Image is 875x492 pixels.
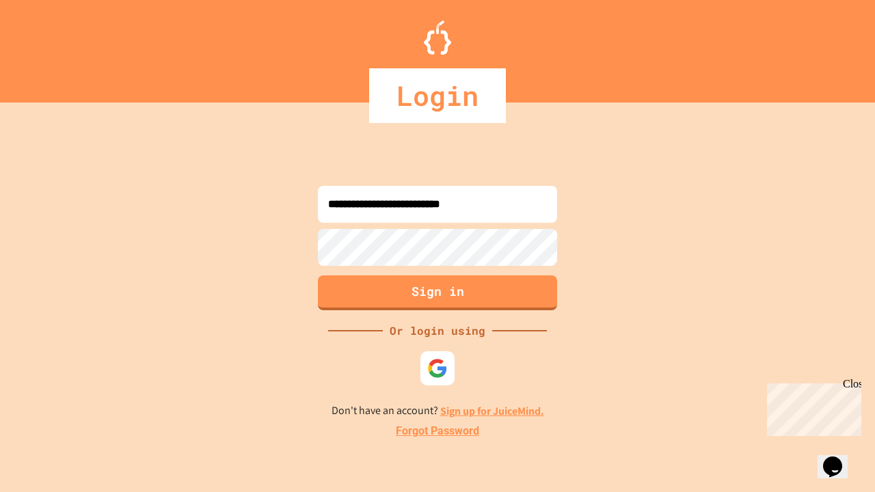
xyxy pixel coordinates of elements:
[762,378,861,436] iframe: chat widget
[318,275,557,310] button: Sign in
[818,437,861,478] iframe: chat widget
[396,423,479,439] a: Forgot Password
[383,323,492,339] div: Or login using
[369,68,506,123] div: Login
[427,358,448,379] img: google-icon.svg
[440,404,544,418] a: Sign up for JuiceMind.
[332,402,544,420] p: Don't have an account?
[424,20,451,55] img: Logo.svg
[5,5,94,87] div: Chat with us now!Close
